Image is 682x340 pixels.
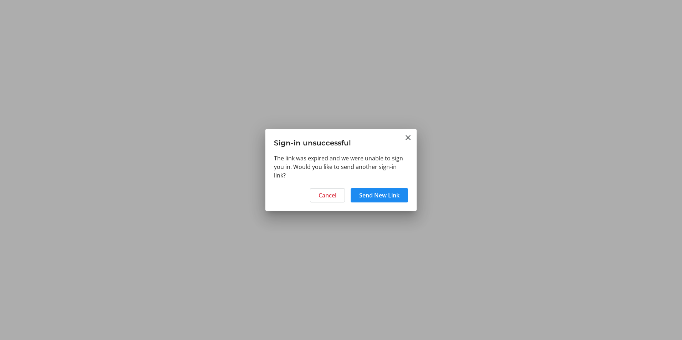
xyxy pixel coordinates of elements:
[310,188,345,202] button: Cancel
[265,154,417,184] div: The link was expired and we were unable to sign you in. Would you like to send another sign-in link?
[351,188,408,202] button: Send New Link
[265,129,417,154] h3: Sign-in unsuccessful
[359,191,399,200] span: Send New Link
[319,191,336,200] span: Cancel
[404,133,412,142] button: Close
